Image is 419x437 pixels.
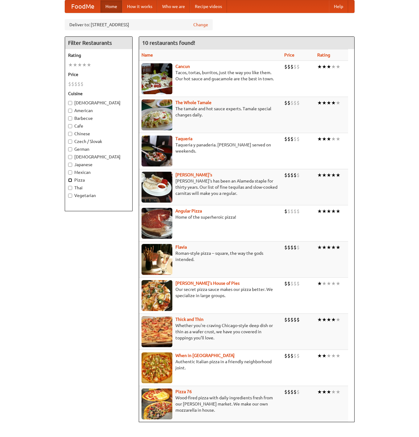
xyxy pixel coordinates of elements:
li: ★ [317,99,322,106]
label: Chinese [68,131,129,137]
li: $ [290,244,294,251]
li: ★ [327,352,331,359]
h5: Rating [68,52,129,58]
li: ★ [327,136,331,142]
li: $ [287,316,290,323]
a: Recipe videos [190,0,227,13]
b: When in [GEOGRAPHIC_DATA] [175,353,235,358]
h4: Filter Restaurants [65,37,132,49]
img: pedros.jpg [142,172,172,203]
li: ★ [322,389,327,395]
li: ★ [331,99,336,106]
li: ★ [317,352,322,359]
p: Roman-style pizza -- square, the way the gods intended. [142,250,280,263]
li: ★ [331,136,336,142]
li: ★ [331,208,336,215]
b: Pizza 76 [175,389,192,394]
img: wholetamale.jpg [142,99,172,130]
li: ★ [82,61,87,68]
li: ★ [317,280,322,287]
li: $ [290,280,294,287]
li: ★ [322,172,327,179]
li: ★ [322,136,327,142]
a: Price [284,53,294,57]
a: Flavia [175,245,187,250]
li: ★ [327,316,331,323]
label: Mexican [68,169,129,175]
div: Deliver to: [STREET_ADDRESS] [65,19,213,30]
li: $ [290,136,294,142]
li: $ [287,136,290,142]
b: The Whole Tamale [175,100,212,105]
li: $ [287,99,290,106]
li: ★ [322,99,327,106]
li: $ [297,99,300,106]
li: ★ [317,316,322,323]
li: $ [297,316,300,323]
input: American [68,109,72,113]
a: Cancun [175,64,190,69]
h5: Price [68,71,129,78]
li: ★ [336,208,340,215]
li: ★ [327,389,331,395]
li: ★ [322,63,327,70]
input: [DEMOGRAPHIC_DATA] [68,101,72,105]
label: Barbecue [68,115,129,121]
li: ★ [327,244,331,251]
li: $ [284,99,287,106]
input: Japanese [68,163,72,167]
li: ★ [331,244,336,251]
p: Whether you're craving Chicago-style deep dish or thin as a wafer crust, we have you covered in t... [142,322,280,341]
li: ★ [317,208,322,215]
li: ★ [327,280,331,287]
li: $ [284,352,287,359]
li: ★ [331,352,336,359]
li: $ [284,389,287,395]
li: $ [284,172,287,179]
label: Czech / Slovak [68,138,129,145]
li: $ [297,136,300,142]
label: Thai [68,185,129,191]
li: $ [294,316,297,323]
a: Who we are [157,0,190,13]
p: Wood-fired pizza with daily ingredients fresh from our [PERSON_NAME] market. We make our own mozz... [142,395,280,413]
img: thick.jpg [142,316,172,347]
h5: Cuisine [68,90,129,97]
li: $ [284,280,287,287]
a: Rating [317,53,330,57]
li: ★ [336,280,340,287]
li: $ [290,99,294,106]
label: [DEMOGRAPHIC_DATA] [68,100,129,106]
a: Help [329,0,348,13]
a: Taqueria [175,136,192,141]
input: Czech / Slovak [68,140,72,144]
li: $ [294,136,297,142]
li: $ [284,63,287,70]
input: Cafe [68,124,72,128]
li: $ [294,208,297,215]
p: [PERSON_NAME]'s has been an Alameda staple for thirty years. Our list of fine tequilas and slow-c... [142,178,280,196]
li: $ [290,63,294,70]
li: $ [297,280,300,287]
li: ★ [336,172,340,179]
li: $ [287,208,290,215]
p: Our secret pizza sauce makes our pizza better. We specialize in large groups. [142,286,280,299]
li: $ [77,81,80,87]
li: $ [290,389,294,395]
li: $ [287,244,290,251]
input: Mexican [68,170,72,174]
a: FoodMe [65,0,101,13]
li: ★ [322,280,327,287]
li: ★ [317,172,322,179]
p: Tacos, tortas, burritos, just the way you like them. Our hot sauce and guacamole are the best in ... [142,69,280,82]
a: Thick and Thin [175,317,203,322]
a: Change [193,22,208,28]
li: ★ [336,244,340,251]
li: ★ [327,208,331,215]
input: Vegetarian [68,194,72,198]
li: $ [297,389,300,395]
li: $ [294,244,297,251]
